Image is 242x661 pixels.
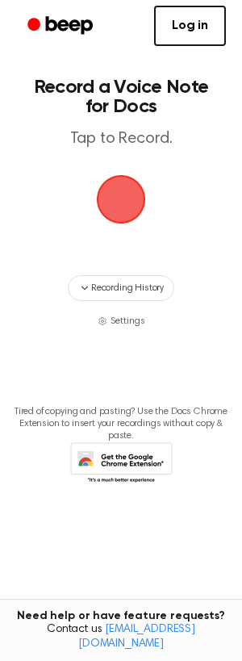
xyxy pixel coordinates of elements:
[98,314,145,328] button: Settings
[16,10,107,42] a: Beep
[78,624,195,650] a: [EMAIL_ADDRESS][DOMAIN_NAME]
[91,281,164,295] span: Recording History
[111,314,145,328] span: Settings
[97,175,145,224] img: Beep Logo
[68,275,174,301] button: Recording History
[13,406,229,442] p: Tired of copying and pasting? Use the Docs Chrome Extension to insert your recordings without cop...
[29,77,213,116] h1: Record a Voice Note for Docs
[10,623,232,651] span: Contact us
[154,6,226,46] a: Log in
[29,129,213,149] p: Tap to Record.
